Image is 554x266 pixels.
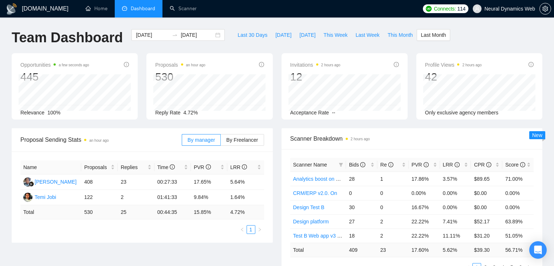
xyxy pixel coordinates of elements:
[226,137,258,143] span: By Freelancer
[247,225,255,234] li: 1
[409,214,440,228] td: 22.22%
[355,31,380,39] span: Last Week
[194,164,211,170] span: PVR
[443,162,460,168] span: LRR
[230,164,247,170] span: LRR
[293,162,327,168] span: Scanner Name
[122,6,127,11] span: dashboard
[118,205,154,219] td: 25
[388,162,393,167] span: info-circle
[237,31,267,39] span: Last 30 Days
[339,163,343,167] span: filter
[346,214,377,228] td: 27
[81,160,118,175] th: Proposals
[424,162,429,167] span: info-circle
[227,190,264,205] td: 1.64%
[417,29,450,41] button: Last Month
[155,110,180,116] span: Reply Rate
[440,200,471,214] td: 0.00%
[20,135,182,144] span: Proposal Sending Stats
[502,243,534,257] td: 56.71 %
[20,60,89,69] span: Opportunities
[181,31,214,39] input: End date
[184,110,198,116] span: 4.72%
[377,214,409,228] td: 2
[455,162,460,167] span: info-circle
[502,186,534,200] td: 0.00%
[290,134,534,143] span: Scanner Breakdown
[89,138,109,142] time: an hour ago
[384,29,417,41] button: This Month
[377,228,409,243] td: 2
[35,193,56,201] div: Temi Jobi
[275,31,291,39] span: [DATE]
[539,3,551,15] button: setting
[47,110,60,116] span: 100%
[23,177,32,187] img: AS
[337,159,345,170] span: filter
[255,225,264,234] li: Next Page
[529,241,547,259] div: Open Intercom Messenger
[290,110,329,116] span: Acceptance Rate
[238,225,247,234] li: Previous Page
[20,205,81,219] td: Total
[409,172,440,186] td: 17.86%
[238,225,247,234] button: left
[346,186,377,200] td: 0
[346,228,377,243] td: 18
[380,162,393,168] span: Re
[412,162,429,168] span: PVR
[29,181,34,187] img: gigradar-bm.png
[475,6,480,11] span: user
[474,162,491,168] span: CPR
[59,63,89,67] time: a few seconds ago
[157,164,175,170] span: Time
[471,186,502,200] td: $0.00
[258,227,262,232] span: right
[295,29,319,41] button: [DATE]
[227,175,264,190] td: 5.64%
[81,190,118,205] td: 122
[191,175,227,190] td: 17.65%
[118,190,154,205] td: 2
[293,219,329,224] a: Design platform
[131,5,155,12] span: Dashboard
[20,110,44,116] span: Relevance
[271,29,295,41] button: [DATE]
[425,70,482,84] div: 42
[290,70,341,84] div: 12
[188,137,215,143] span: By manager
[532,132,542,138] span: New
[377,172,409,186] td: 1
[440,228,471,243] td: 11.11%
[409,200,440,214] td: 16.67%
[440,214,471,228] td: 7.41%
[84,163,109,171] span: Proposals
[505,162,525,168] span: Score
[462,63,482,67] time: 2 hours ago
[240,227,244,232] span: left
[247,226,255,234] a: 1
[409,243,440,257] td: 17.60 %
[81,205,118,219] td: 530
[290,243,346,257] td: Total
[170,164,175,169] span: info-circle
[529,62,534,67] span: info-circle
[154,175,191,190] td: 00:27:33
[377,243,409,257] td: 23
[360,162,365,167] span: info-circle
[346,172,377,186] td: 28
[426,6,432,12] img: upwork-logo.png
[520,162,525,167] span: info-circle
[35,178,76,186] div: [PERSON_NAME]
[118,175,154,190] td: 23
[319,29,351,41] button: This Week
[154,205,191,219] td: 00:44:35
[290,60,341,69] span: Invitations
[255,225,264,234] button: right
[351,137,370,141] time: 2 hours ago
[409,186,440,200] td: 0.00%
[440,186,471,200] td: 0.00%
[471,172,502,186] td: $89.65
[323,31,347,39] span: This Week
